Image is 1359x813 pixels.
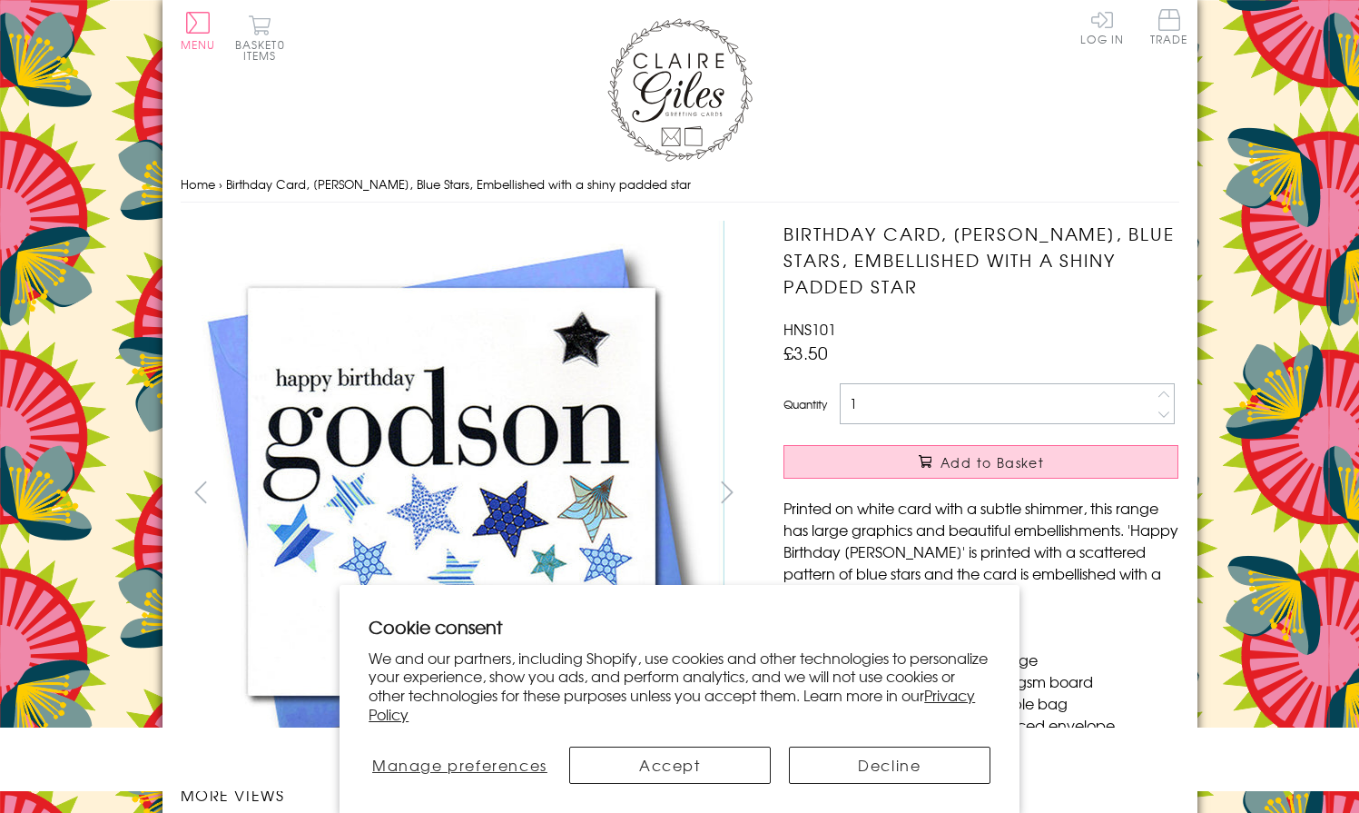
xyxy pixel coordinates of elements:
p: We and our partners, including Shopify, use cookies and other technologies to personalize your ex... [369,649,990,724]
a: Trade [1150,9,1188,48]
span: 0 items [243,36,285,64]
h1: Birthday Card, [PERSON_NAME], Blue Stars, Embellished with a shiny padded star [783,221,1178,299]
span: Manage preferences [372,754,547,776]
img: Birthday Card, Godson, Blue Stars, Embellished with a shiny padded star [747,221,1292,766]
span: HNS101 [783,318,836,340]
span: £3.50 [783,340,828,365]
label: Quantity [783,396,827,412]
nav: breadcrumbs [181,166,1179,203]
button: prev [181,471,222,512]
a: Log In [1080,9,1124,45]
span: Add to Basket [940,453,1044,471]
button: next [706,471,747,512]
img: Claire Giles Greetings Cards [607,18,753,162]
button: Accept [569,747,771,784]
p: Printed on white card with a subtle shimmer, this range has large graphics and beautiful embellis... [783,497,1178,606]
a: Home [181,175,215,193]
button: Decline [789,747,990,784]
h3: More views [181,784,748,806]
h2: Cookie consent [369,614,990,639]
span: Birthday Card, [PERSON_NAME], Blue Stars, Embellished with a shiny padded star [226,175,691,193]
a: Privacy Policy [369,684,975,725]
button: Manage preferences [369,747,550,784]
span: › [219,175,222,193]
button: Add to Basket [783,445,1178,479]
span: Trade [1150,9,1188,45]
button: Basket0 items [235,15,285,61]
button: Menu [181,12,216,50]
span: Menu [181,36,216,53]
img: Birthday Card, Godson, Blue Stars, Embellished with a shiny padded star [180,221,724,765]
